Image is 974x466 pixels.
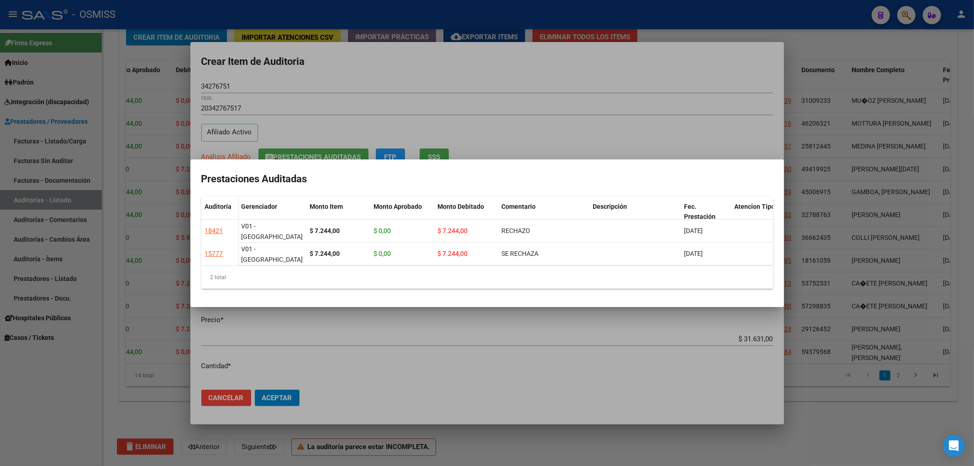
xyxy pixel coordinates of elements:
datatable-header-cell: Gerenciador [238,197,306,235]
strong: $ 7.244,00 [310,227,340,234]
span: [DATE] [684,250,703,257]
datatable-header-cell: Descripción [590,197,681,235]
span: Comentario [502,203,536,210]
span: Fec. Prestación [684,203,716,221]
span: $ 7.244,00 [438,227,468,234]
span: Monto Item [310,203,343,210]
span: SE RECHAZA [502,250,539,257]
div: 15777 [205,249,223,259]
datatable-header-cell: Monto Aprobado [370,197,434,235]
strong: $ 7.244,00 [310,250,340,257]
div: 2 total [201,266,773,289]
span: Monto Debitado [438,203,484,210]
span: Monto Aprobado [374,203,422,210]
div: 18421 [205,226,223,236]
datatable-header-cell: Comentario [498,197,590,235]
div: Open Intercom Messenger [943,435,965,457]
span: V01 - [GEOGRAPHIC_DATA] [242,222,303,240]
span: Atencion Tipo [735,203,775,210]
datatable-header-cell: Fec. Prestación [681,197,731,235]
datatable-header-cell: Auditoría [201,197,238,235]
span: $ 7.244,00 [438,250,468,257]
span: [DATE] [684,227,703,234]
span: Auditoría [205,203,232,210]
span: Gerenciador [242,203,278,210]
span: $ 0,00 [374,227,391,234]
datatable-header-cell: Atencion Tipo [731,197,781,235]
datatable-header-cell: Monto Debitado [434,197,498,235]
h2: Prestaciones Auditadas [201,170,773,188]
span: $ 0,00 [374,250,391,257]
datatable-header-cell: Monto Item [306,197,370,235]
span: RECHAZO [502,227,531,234]
span: Descripción [593,203,627,210]
span: V01 - [GEOGRAPHIC_DATA] [242,245,303,263]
